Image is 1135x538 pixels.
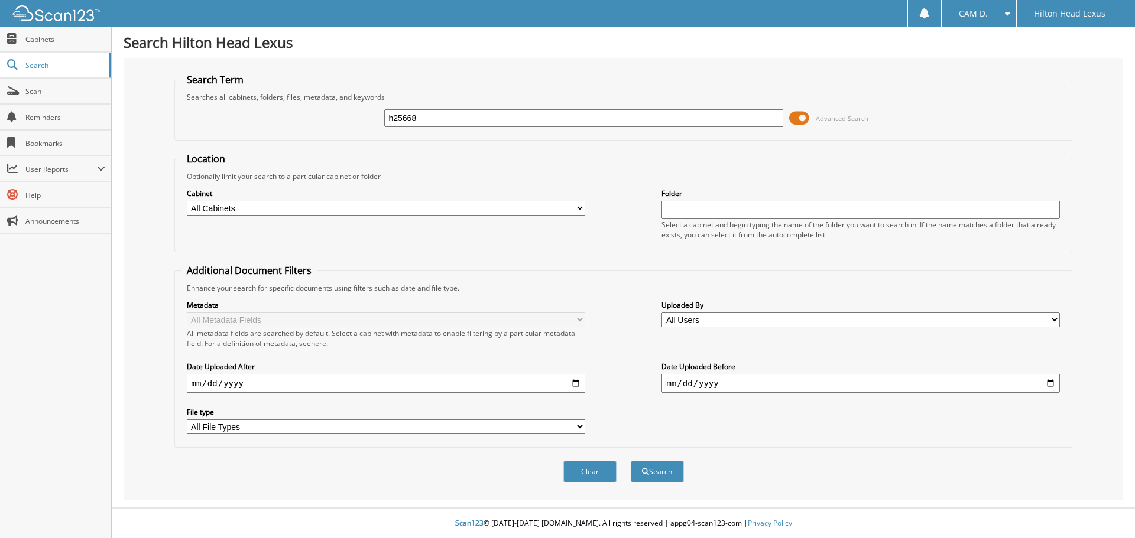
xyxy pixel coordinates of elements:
span: Search [25,60,103,70]
span: Advanced Search [816,114,868,123]
img: scan123-logo-white.svg [12,5,100,21]
input: start [187,374,585,393]
label: Metadata [187,300,585,310]
span: Scan123 [455,518,484,528]
label: File type [187,407,585,417]
a: here [311,338,326,348]
span: Scan [25,86,105,96]
label: Date Uploaded Before [661,361,1060,371]
span: Bookmarks [25,138,105,148]
a: Privacy Policy [748,518,792,528]
span: CAM D. [959,10,988,17]
span: User Reports [25,164,97,174]
span: Help [25,190,105,200]
span: Hilton Head Lexus [1034,10,1105,17]
h1: Search Hilton Head Lexus [124,32,1123,52]
input: end [661,374,1060,393]
legend: Additional Document Filters [181,264,317,277]
div: Searches all cabinets, folders, files, metadata, and keywords [181,92,1066,102]
span: Announcements [25,216,105,226]
button: Search [631,461,684,482]
span: Cabinets [25,34,105,44]
button: Clear [563,461,617,482]
label: Folder [661,188,1060,198]
div: Optionally limit your search to a particular cabinet or folder [181,171,1066,181]
label: Cabinet [187,188,585,198]
div: Select a cabinet and begin typing the name of the folder you want to search in. If the name match... [661,220,1060,240]
div: Enhance your search for specific documents using filters such as date and file type. [181,283,1066,293]
label: Uploaded By [661,300,1060,310]
legend: Location [181,152,231,165]
legend: Search Term [181,73,249,86]
iframe: Chat Widget [1076,481,1135,538]
div: © [DATE]-[DATE] [DOMAIN_NAME]. All rights reserved | appg04-scan123-com | [112,509,1135,538]
label: Date Uploaded After [187,361,585,371]
div: All metadata fields are searched by default. Select a cabinet with metadata to enable filtering b... [187,328,585,348]
span: Reminders [25,112,105,122]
